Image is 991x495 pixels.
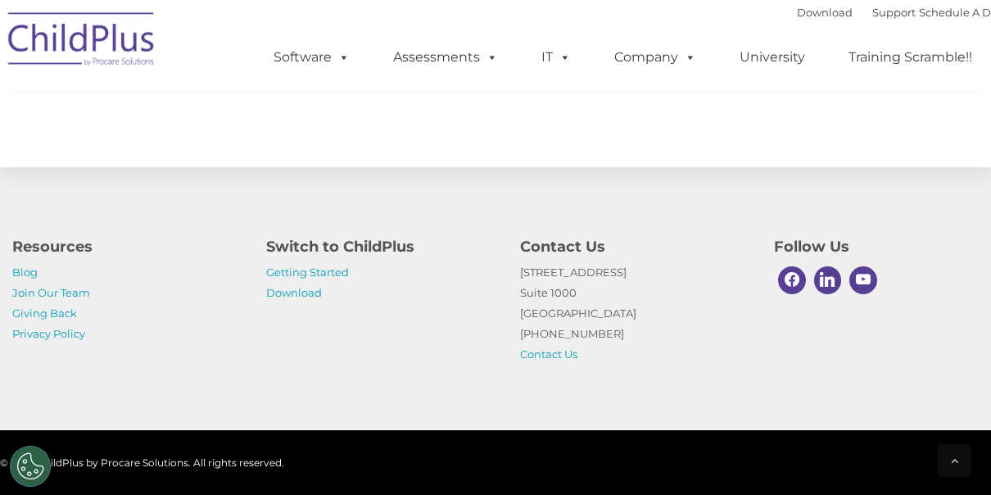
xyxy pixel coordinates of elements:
[266,266,349,279] a: Getting Started
[723,41,821,74] a: University
[845,262,881,298] a: Youtube
[257,41,366,74] a: Software
[797,6,853,19] a: Download
[525,41,587,74] a: IT
[872,6,916,19] a: Support
[832,41,989,74] a: Training Scramble!!
[520,262,749,365] p: [STREET_ADDRESS] Suite 1000 [GEOGRAPHIC_DATA] [PHONE_NUMBER]
[520,235,749,258] h4: Contact Us
[10,446,51,487] button: Cookies Settings
[12,327,85,340] a: Privacy Policy
[221,175,291,188] span: Phone number
[12,286,90,299] a: Join Our Team
[377,41,514,74] a: Assessments
[12,307,77,320] a: Giving Back
[598,41,713,74] a: Company
[221,108,271,120] span: Last name
[266,235,495,258] h4: Switch to ChildPlus
[810,262,846,298] a: Linkedin
[520,347,577,361] a: Contact Us
[266,286,322,299] a: Download
[12,235,242,258] h4: Resources
[12,266,38,279] a: Blog
[774,262,810,298] a: Facebook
